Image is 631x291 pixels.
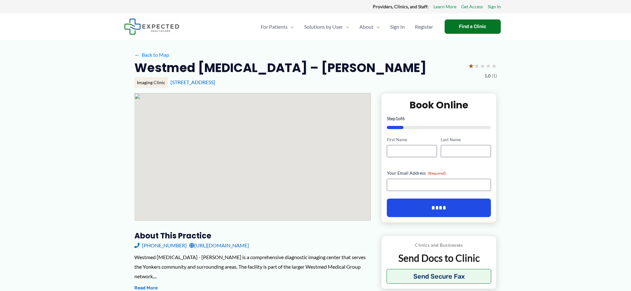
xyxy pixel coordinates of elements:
label: First Name [387,137,437,143]
span: For Patients [261,16,288,38]
p: Send Docs to Clinic [387,252,492,264]
span: ★ [480,60,485,72]
span: 6 [402,116,405,121]
span: Sign In [390,16,405,38]
span: ★ [468,60,474,72]
span: ★ [485,60,491,72]
label: Your Email Address [387,170,491,176]
span: Menu Toggle [373,16,380,38]
strong: Providers, Clinics, and Staff: [373,4,429,9]
span: Menu Toggle [343,16,349,38]
span: ← [134,52,140,58]
span: 1 [395,116,398,121]
a: [STREET_ADDRESS] [170,79,215,85]
p: Step of [387,116,491,121]
button: Send Secure Fax [387,269,492,284]
span: ★ [491,60,497,72]
p: Clinics and Businesses [387,241,492,249]
h2: Westmed [MEDICAL_DATA] – [PERSON_NAME] [134,60,426,76]
label: Last Name [441,137,491,143]
a: Sign In [488,3,501,11]
div: Westmed [MEDICAL_DATA] - [PERSON_NAME] is a comprehensive diagnostic imaging center that serves t... [134,252,371,281]
span: Menu Toggle [288,16,294,38]
span: About [359,16,373,38]
span: (1) [492,72,497,80]
img: Expected Healthcare Logo - side, dark font, small [124,18,179,35]
a: Get Access [461,3,483,11]
a: Solutions by UserMenu Toggle [299,16,354,38]
div: Imaging Clinic [134,77,168,88]
a: For PatientsMenu Toggle [256,16,299,38]
a: Sign In [385,16,410,38]
span: ★ [474,60,480,72]
a: [URL][DOMAIN_NAME] [189,241,249,250]
a: Learn More [433,3,456,11]
h2: Book Online [387,99,491,111]
span: Solutions by User [304,16,343,38]
span: (Required) [428,171,446,176]
h3: About this practice [134,231,371,241]
nav: Primary Site Navigation [256,16,438,38]
a: AboutMenu Toggle [354,16,385,38]
a: Register [410,16,438,38]
a: Find a Clinic [445,19,501,34]
a: [PHONE_NUMBER] [134,241,187,250]
span: Register [415,16,433,38]
span: 1.0 [485,72,491,80]
a: ←Back to Map [134,50,169,60]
